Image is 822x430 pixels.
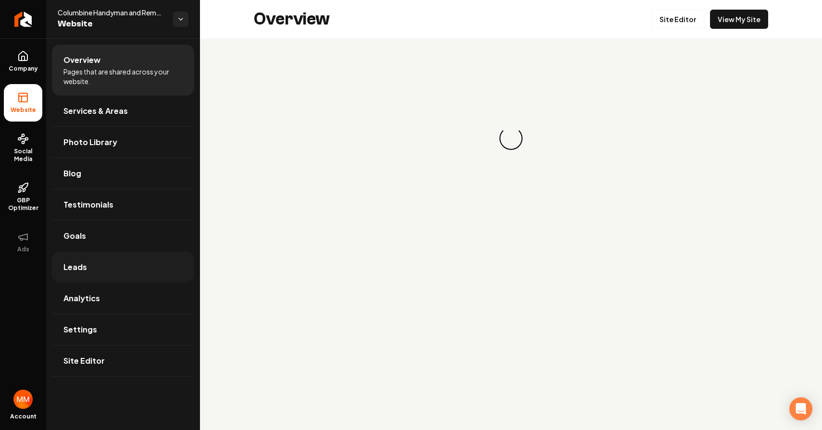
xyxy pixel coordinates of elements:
h2: Overview [254,10,330,29]
span: Settings [63,324,97,335]
span: Site Editor [63,355,105,367]
span: Ads [13,246,33,253]
a: Company [4,43,42,80]
a: Social Media [4,125,42,171]
a: Blog [52,158,194,189]
a: Analytics [52,283,194,314]
span: Blog [63,168,81,179]
button: Ads [4,223,42,261]
span: Leads [63,261,87,273]
span: Account [10,413,37,420]
span: Social Media [4,147,42,163]
a: Site Editor [52,345,194,376]
img: Rebolt Logo [14,12,32,27]
span: Analytics [63,293,100,304]
span: Overview [63,54,100,66]
span: Pages that are shared across your website. [63,67,183,86]
a: Goals [52,221,194,251]
a: Leads [52,252,194,283]
a: Site Editor [651,10,704,29]
span: Goals [63,230,86,242]
a: Testimonials [52,189,194,220]
a: GBP Optimizer [4,174,42,220]
button: Open user button [13,390,33,409]
span: GBP Optimizer [4,197,42,212]
img: Matthew Meyer [13,390,33,409]
span: Columbine Handyman and Remodeling llc [58,8,165,17]
span: Testimonials [63,199,113,210]
div: Open Intercom Messenger [789,397,812,420]
span: Website [58,17,165,31]
a: Photo Library [52,127,194,158]
div: Loading [496,123,526,153]
a: Services & Areas [52,96,194,126]
span: Website [7,106,40,114]
a: Settings [52,314,194,345]
span: Photo Library [63,136,117,148]
span: Company [5,65,42,73]
a: View My Site [710,10,768,29]
span: Services & Areas [63,105,128,117]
